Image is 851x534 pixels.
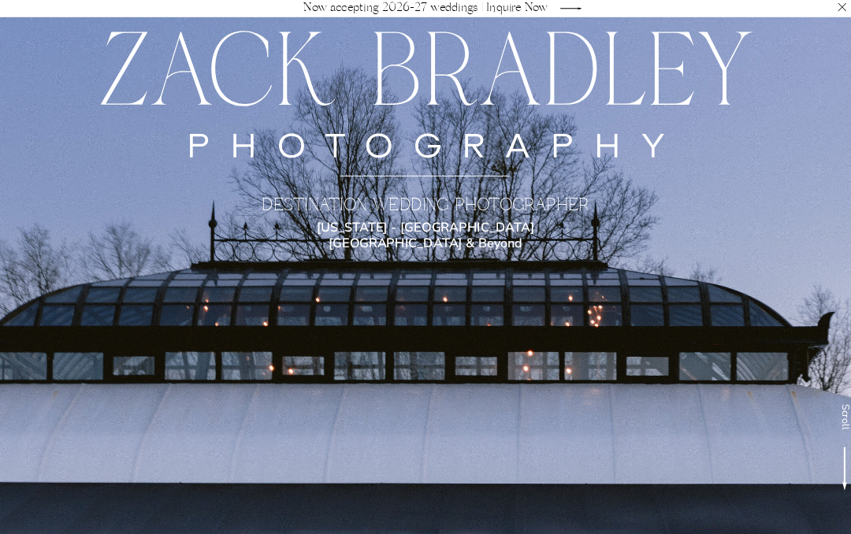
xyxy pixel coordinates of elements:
h2: Destination Wedding Photographer [212,195,639,220]
a: Now accepting 2026-27 weddings | Inquire Now [296,3,555,14]
p: [US_STATE] - [GEOGRAPHIC_DATA] [GEOGRAPHIC_DATA] & Beyond [292,219,559,237]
